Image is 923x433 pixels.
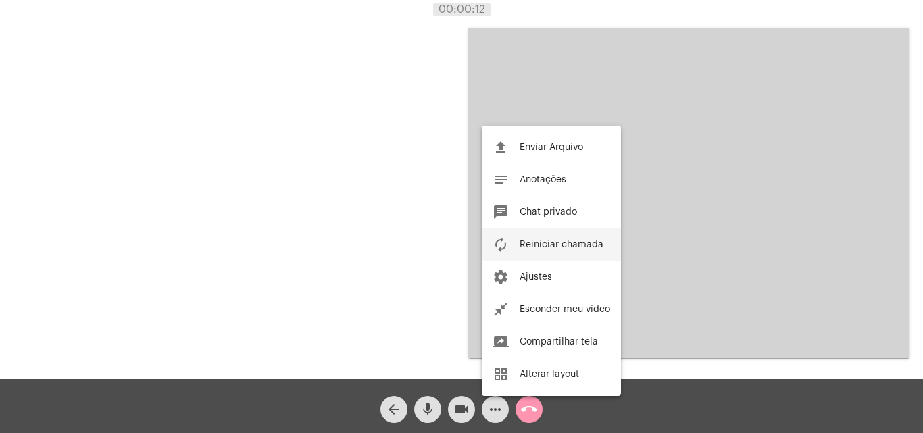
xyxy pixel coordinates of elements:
[493,269,509,285] mat-icon: settings
[520,305,610,314] span: Esconder meu vídeo
[493,366,509,382] mat-icon: grid_view
[493,172,509,188] mat-icon: notes
[493,204,509,220] mat-icon: chat
[520,370,579,379] span: Alterar layout
[493,301,509,317] mat-icon: close_fullscreen
[520,272,552,282] span: Ajustes
[520,337,598,347] span: Compartilhar tela
[520,143,583,152] span: Enviar Arquivo
[520,175,566,184] span: Anotações
[493,236,509,253] mat-icon: autorenew
[520,240,603,249] span: Reiniciar chamada
[493,139,509,155] mat-icon: file_upload
[520,207,577,217] span: Chat privado
[493,334,509,350] mat-icon: screen_share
